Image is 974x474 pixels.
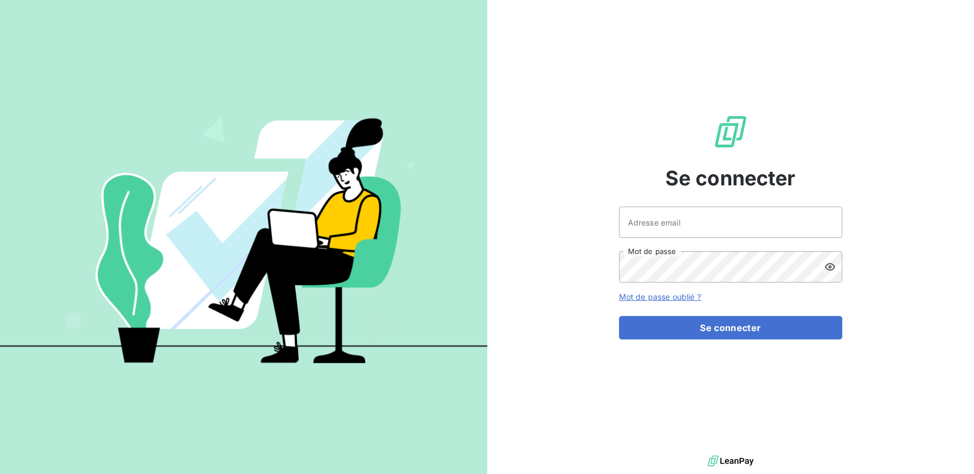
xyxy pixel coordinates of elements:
[619,316,842,339] button: Se connecter
[713,114,749,150] img: Logo LeanPay
[619,207,842,238] input: placeholder
[619,292,701,301] a: Mot de passe oublié ?
[665,163,796,193] span: Se connecter
[708,453,754,470] img: logo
